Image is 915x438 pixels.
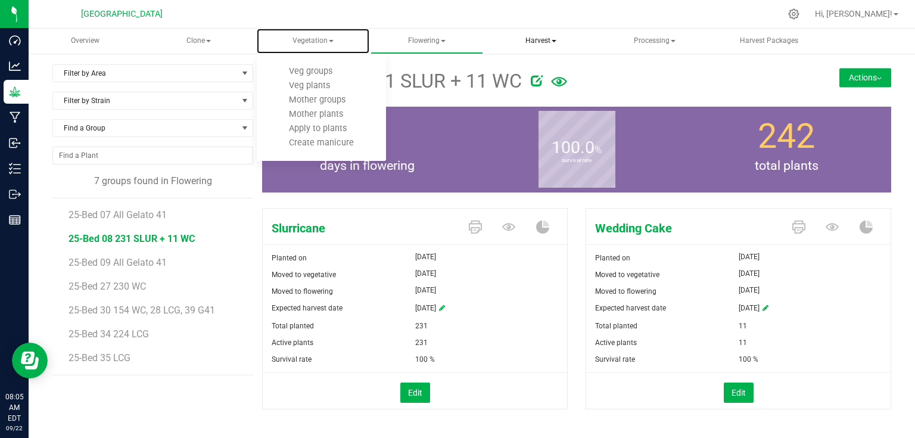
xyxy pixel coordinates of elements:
[271,67,522,96] span: 25-Bed 08 231 SLUR + 11 WC
[839,68,891,87] button: Actions
[415,318,428,334] span: 231
[595,338,637,347] span: Active plants
[724,383,754,403] button: Edit
[69,257,167,268] span: 25-Bed 09 All Gelato 41
[5,392,23,424] p: 08:05 AM EDT
[9,111,21,123] inline-svg: Manufacturing
[273,95,362,105] span: Mother groups
[272,271,336,279] span: Moved to vegetative
[143,29,254,53] span: Clone
[599,29,711,53] span: Processing
[400,383,430,403] button: Edit
[595,304,666,312] span: Expected harvest date
[595,355,635,364] span: Survival rate
[272,322,314,330] span: Total planted
[53,120,238,136] span: Find a Group
[257,29,369,54] a: Vegetation Veg groups Veg plants Mother groups Mother plants Apply to plants Create manicure
[272,338,313,347] span: Active plants
[9,163,21,175] inline-svg: Inventory
[69,352,130,364] span: 25-Bed 35 LCG
[69,305,215,316] span: 25-Bed 30 154 WC, 28 LCG, 39 G41
[262,157,472,176] span: days in flowering
[53,65,238,82] span: Filter by Area
[415,283,436,297] span: [DATE]
[9,137,21,149] inline-svg: Inbound
[5,424,23,433] p: 09/22
[371,29,483,54] a: Flowering
[272,254,307,262] span: Planted on
[595,271,659,279] span: Moved to vegetative
[599,29,711,54] a: Processing
[586,219,783,237] span: Wedding Cake
[9,86,21,98] inline-svg: Grow
[595,322,637,330] span: Total planted
[263,219,460,237] span: Slurricane
[69,281,146,292] span: 25-Bed 27 230 WC
[9,214,21,226] inline-svg: Reports
[739,351,758,368] span: 100 %
[595,254,630,262] span: Planted on
[415,250,436,264] span: [DATE]
[81,9,163,19] span: [GEOGRAPHIC_DATA]
[272,287,333,296] span: Moved to flowering
[55,36,116,46] span: Overview
[415,334,428,351] span: 231
[484,29,597,54] a: Harvest
[238,65,253,82] span: select
[739,300,760,318] span: [DATE]
[9,60,21,72] inline-svg: Analytics
[53,147,253,164] input: NO DATA FOUND
[739,334,747,351] span: 11
[273,138,370,148] span: Create manicure
[271,96,777,107] p: Domino
[53,92,238,109] span: Filter by Strain
[415,266,436,281] span: [DATE]
[257,29,369,54] span: Vegetation
[690,107,882,192] group-info-box: Total number of plants
[739,283,760,297] span: [DATE]
[815,9,892,18] span: Hi, [PERSON_NAME]!
[52,174,253,188] div: 7 groups found in Flowering
[9,35,21,46] inline-svg: Dashboard
[739,250,760,264] span: [DATE]
[69,209,167,220] span: 25-Bed 07 All Gelato 41
[271,107,463,192] group-info-box: Days in flowering
[758,116,815,156] span: 242
[539,107,615,214] b: survival rate
[273,123,363,133] span: Apply to plants
[273,80,346,91] span: Veg plants
[272,355,312,364] span: Survival rate
[69,328,149,340] span: 25-Bed 34 224 LCG
[69,233,195,244] span: 25-Bed 08 231 SLUR + 11 WC
[415,300,436,318] span: [DATE]
[29,29,141,54] a: Overview
[724,36,814,46] span: Harvest Packages
[273,109,359,119] span: Mother plants
[485,29,596,53] span: Harvest
[739,266,760,281] span: [DATE]
[739,318,747,334] span: 11
[681,157,891,176] span: total plants
[595,287,656,296] span: Moved to flowering
[481,107,673,192] group-info-box: Survival rate
[273,66,348,76] span: Veg groups
[786,8,801,20] div: Manage settings
[371,29,483,53] span: Flowering
[415,351,435,368] span: 100 %
[142,29,255,54] a: Clone
[712,29,825,54] a: Harvest Packages
[12,343,48,378] iframe: Resource center
[9,188,21,200] inline-svg: Outbound
[272,304,343,312] span: Expected harvest date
